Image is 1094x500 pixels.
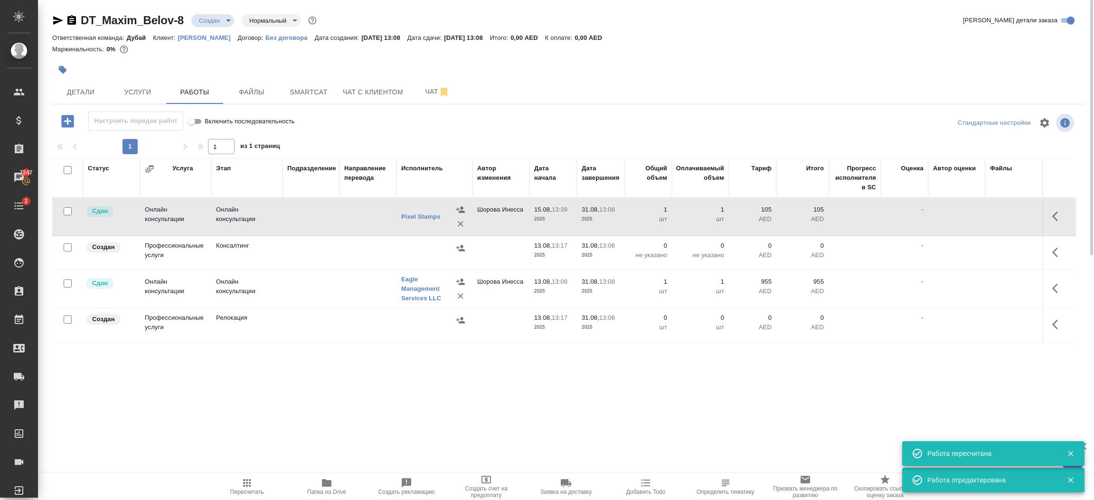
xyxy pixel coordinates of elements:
[477,164,525,183] div: Автор изменения
[677,313,724,323] p: 0
[629,277,667,287] p: 1
[534,314,552,321] p: 13.08,
[343,86,403,98] span: Чат с клиентом
[734,287,772,296] p: AED
[629,287,667,296] p: шт
[52,34,127,41] p: Ответственная команда:
[92,206,108,216] p: Сдан
[401,276,441,302] a: Eagle Management Services LLC
[153,34,178,41] p: Клиент:
[582,250,620,260] p: 2025
[781,287,824,296] p: AED
[582,206,599,213] p: 31.08,
[552,278,567,285] p: 13:08
[599,206,615,213] p: 13:08
[1061,476,1080,484] button: Закрыть
[2,166,36,189] a: 7247
[582,242,599,249] p: 31.08,
[922,278,924,285] a: -
[85,205,135,218] div: Менеджер проверил работу исполнителя, передает ее на следующий этап
[575,34,609,41] p: 0,00 AED
[534,278,552,285] p: 13.08,
[677,277,724,287] p: 1
[510,34,545,41] p: 0,00 AED
[444,34,490,41] p: [DATE] 13:08
[92,278,108,288] p: Сдан
[676,164,724,183] div: Оплачиваемый объем
[534,250,572,260] p: 2025
[216,313,278,323] p: Релокация
[582,278,599,285] p: 31.08,
[140,236,211,269] td: Профессиональные услуги
[734,205,772,214] p: 105
[106,46,118,53] p: 0%
[115,86,160,98] span: Услуги
[552,206,567,213] p: 13:39
[534,323,572,332] p: 2025
[88,164,109,173] div: Статус
[178,33,238,41] a: [PERSON_NAME]
[52,15,64,26] button: Скопировать ссылку для ЯМессенджера
[216,277,278,296] p: Онлайн консультации
[172,164,193,173] div: Услуга
[781,323,824,332] p: AED
[534,242,552,249] p: 13.08,
[2,194,36,218] a: 2
[453,313,468,327] button: Назначить
[781,205,824,214] p: 105
[19,196,33,206] span: 2
[582,314,599,321] p: 31.08,
[453,203,468,217] button: Назначить
[599,278,615,285] p: 13:08
[833,164,876,192] div: Прогресс исполнителя в SC
[734,250,772,260] p: AED
[58,86,104,98] span: Детали
[472,272,529,306] td: Шорова Инесса
[14,168,38,177] span: 7247
[265,34,315,41] p: Без договора
[453,217,468,231] button: Удалить
[963,16,1057,25] span: [PERSON_NAME] детали заказа
[922,242,924,249] a: -
[401,213,441,220] a: Pixel Stamps
[145,164,154,174] button: Сгруппировать
[582,214,620,224] p: 2025
[534,206,552,213] p: 15.08,
[178,34,238,41] p: [PERSON_NAME]
[629,164,667,183] div: Общий объем
[453,275,468,289] button: Назначить
[229,86,274,98] span: Файлы
[92,242,115,252] p: Создан
[677,214,724,224] p: шт
[344,164,392,183] div: Направление перевода
[1047,205,1069,228] button: Здесь прячутся важные кнопки
[781,214,824,224] p: AED
[582,323,620,332] p: 2025
[927,475,1053,485] div: Работа отредактирована
[582,164,620,183] div: Дата завершения
[191,14,234,27] div: Создан
[401,164,443,173] div: Исполнитель
[677,241,724,250] p: 0
[1056,114,1076,132] span: Посмотреть информацию
[734,241,772,250] p: 0
[66,15,77,26] button: Скопировать ссылку
[1047,277,1069,300] button: Здесь прячутся важные кнопки
[92,315,115,324] p: Создан
[677,250,724,260] p: не указано
[552,314,567,321] p: 13:17
[933,164,976,173] div: Автор оценки
[55,111,81,131] button: Добавить работу
[240,140,280,154] span: из 1 страниц
[85,313,135,326] div: Заказ еще не согласован с клиентом, искать исполнителей рано
[599,314,615,321] p: 13:08
[1033,111,1056,134] span: Настроить таблицу
[534,164,572,183] div: Дата начала
[286,86,331,98] span: Smartcat
[629,250,667,260] p: не указано
[734,214,772,224] p: AED
[472,200,529,233] td: Шорова Инесса
[118,43,130,56] button: 955.00 AED;
[534,287,572,296] p: 2025
[361,34,407,41] p: [DATE] 13:08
